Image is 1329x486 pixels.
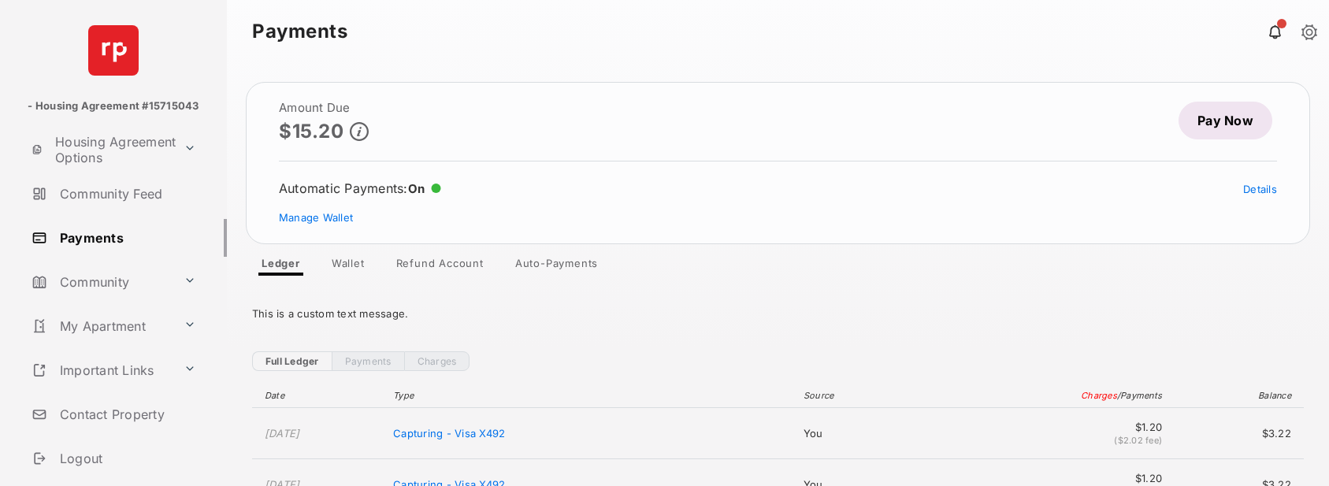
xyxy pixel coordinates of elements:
a: Auto-Payments [503,257,611,276]
td: You [796,408,937,459]
a: Charges [404,351,470,371]
span: On [408,181,425,196]
span: Capturing - Visa X492 [393,427,505,440]
a: Community Feed [25,175,227,213]
td: $3.22 [1170,408,1304,459]
a: Full Ledger [252,351,332,371]
a: Housing Agreement Options [25,131,177,169]
time: [DATE] [265,427,300,440]
span: / Payments [1117,390,1162,401]
a: Contact Property [25,395,227,433]
a: Wallet [319,257,377,276]
div: Automatic Payments : [279,180,441,196]
p: $15.20 [279,121,343,142]
a: Details [1243,183,1277,195]
th: Date [252,384,385,408]
span: Charges [1081,390,1117,401]
span: ($2.02 fee) [1114,435,1162,446]
h2: Amount Due [279,102,369,114]
th: Source [796,384,937,408]
a: Manage Wallet [279,211,353,224]
a: Important Links [25,351,177,389]
div: This is a custom text message. [252,295,1304,332]
img: svg+xml;base64,PHN2ZyB4bWxucz0iaHR0cDovL3d3dy53My5vcmcvMjAwMC9zdmciIHdpZHRoPSI2NCIgaGVpZ2h0PSI2NC... [88,25,139,76]
span: $1.20 [945,421,1162,433]
strong: Payments [252,22,347,41]
a: Community [25,263,177,301]
a: Payments [25,219,227,257]
th: Type [385,384,796,408]
a: My Apartment [25,307,177,345]
th: Balance [1170,384,1304,408]
span: $1.20 [945,472,1162,484]
a: Refund Account [384,257,496,276]
p: - Housing Agreement #15715043 [28,98,199,114]
a: Payments [332,351,404,371]
a: Logout [25,440,227,477]
a: Ledger [249,257,313,276]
